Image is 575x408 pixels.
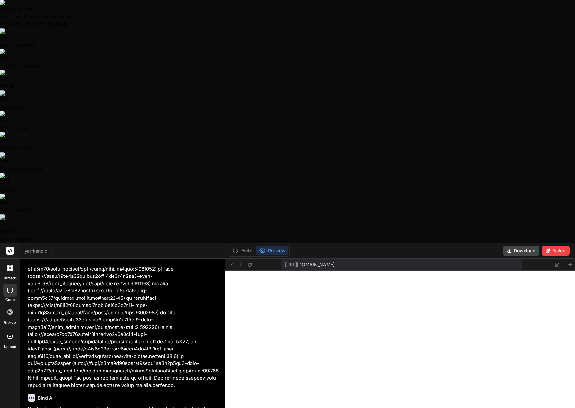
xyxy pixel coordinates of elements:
button: Failed [542,246,570,256]
h6: Bind AI [38,395,54,401]
label: GitHub [4,320,16,325]
button: Download [503,246,539,256]
button: Editor [230,246,256,255]
span: [URL][DOMAIN_NAME] [285,261,335,268]
button: Preview [256,246,288,255]
span: yarrkanoid [25,248,53,254]
label: code [5,297,15,303]
label: Upload [4,344,16,350]
p: L ipsumd sit ame conse: [adipis:elit:sed] [doeiusm] Tempor inci utlabo 'etdoloremag-aliquae' Admi... [28,207,219,389]
label: threads [3,276,17,281]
